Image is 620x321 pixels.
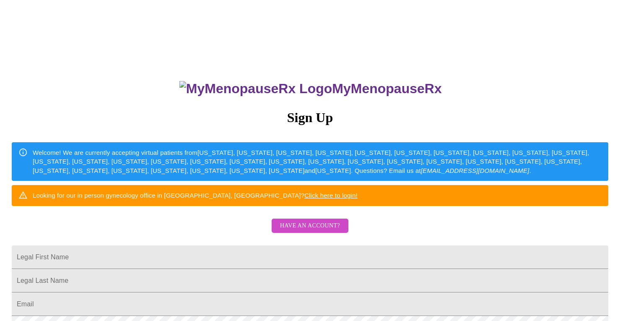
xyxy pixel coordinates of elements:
a: Click here to login! [304,192,358,199]
div: Welcome! We are currently accepting virtual patients from [US_STATE], [US_STATE], [US_STATE], [US... [33,145,602,178]
img: MyMenopauseRx Logo [179,81,332,97]
h3: Sign Up [12,110,608,125]
h3: MyMenopauseRx [13,81,609,97]
em: [EMAIL_ADDRESS][DOMAIN_NAME] [421,167,529,174]
button: Have an account? [272,219,348,233]
span: Have an account? [280,221,340,231]
div: Looking for our in person gynecology office in [GEOGRAPHIC_DATA], [GEOGRAPHIC_DATA]? [33,188,358,203]
a: Have an account? [270,228,350,235]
